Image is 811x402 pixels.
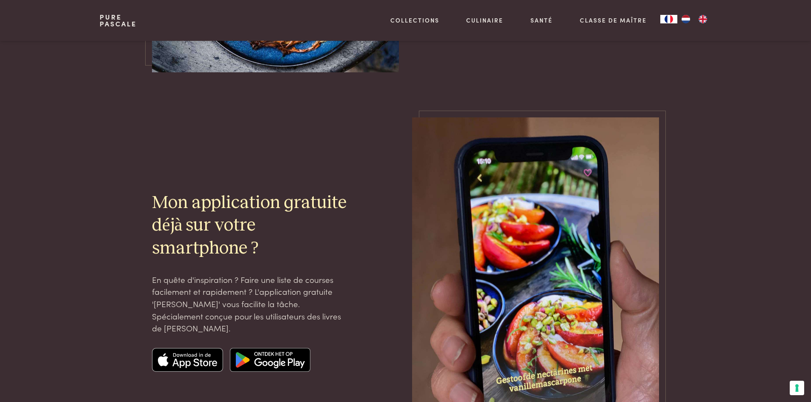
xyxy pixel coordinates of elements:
img: Google app store [230,348,310,372]
a: NL [677,15,694,23]
p: En quête d'inspiration ? Faire une liste de courses facilement et rapidement ? L'application grat... [152,274,347,334]
aside: Language selected: Français [660,15,711,23]
a: Culinaire [466,16,503,25]
a: Collections [390,16,439,25]
a: PurePascale [100,14,137,27]
div: Language [660,15,677,23]
a: EN [694,15,711,23]
a: Santé [530,16,553,25]
img: Apple app store [152,348,224,372]
h2: Mon application gratuite déjà sur votre smartphone ? [152,192,347,259]
a: Classe de maître [580,16,647,25]
ul: Language list [677,15,711,23]
a: FR [660,15,677,23]
button: Vos préférences en matière de consentement pour les technologies de suivi [790,381,804,395]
